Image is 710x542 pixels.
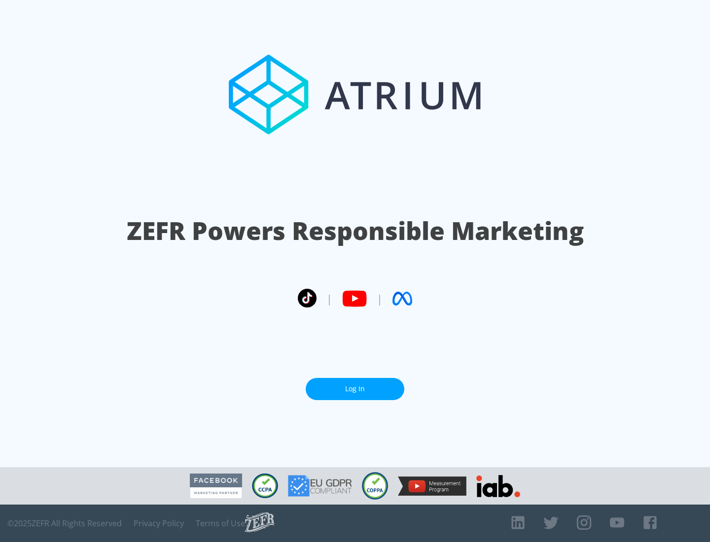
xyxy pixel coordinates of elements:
img: Facebook Marketing Partner [190,474,242,499]
span: © 2025 ZEFR All Rights Reserved [7,518,122,528]
span: | [377,291,383,306]
a: Privacy Policy [134,518,184,528]
img: YouTube Measurement Program [398,476,466,496]
img: CCPA Compliant [252,474,278,498]
a: Log In [306,378,404,400]
span: | [326,291,332,306]
h1: ZEFR Powers Responsible Marketing [127,214,584,248]
img: IAB [476,475,520,497]
img: GDPR Compliant [288,475,352,497]
a: Terms of Use [196,518,245,528]
img: COPPA Compliant [362,472,388,500]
